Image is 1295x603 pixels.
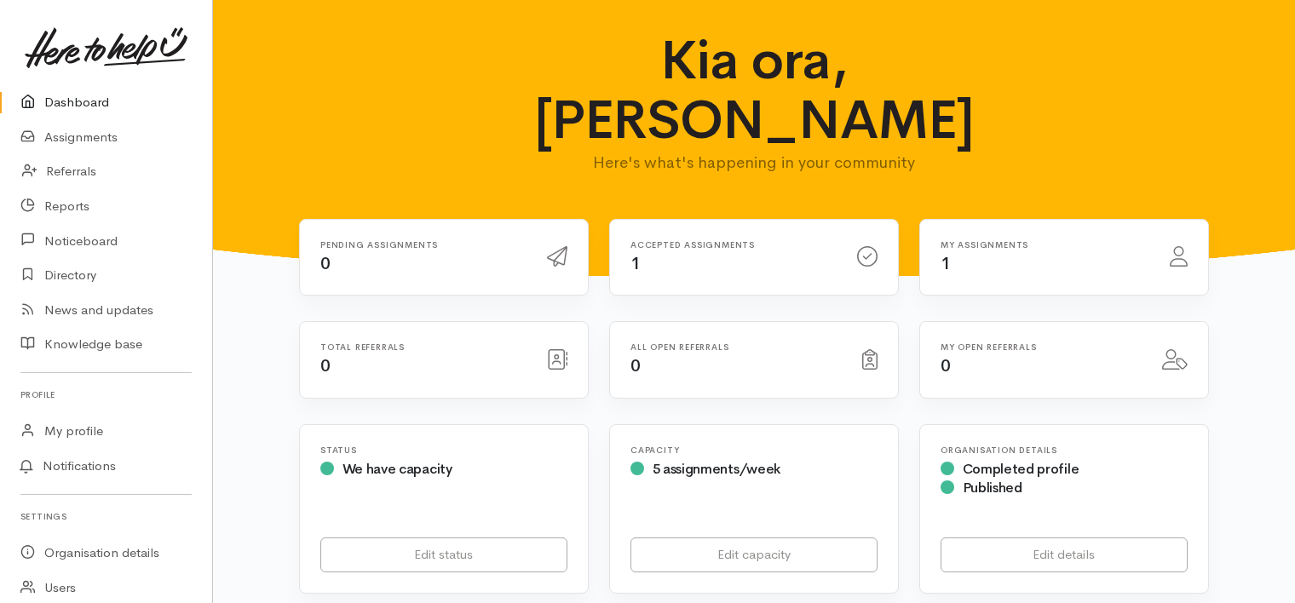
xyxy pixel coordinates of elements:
h6: Settings [20,505,192,528]
h6: My open referrals [941,342,1142,352]
span: 0 [320,355,331,376]
h6: Status [320,445,567,455]
h6: Total referrals [320,342,527,352]
h6: All open referrals [630,342,842,352]
h1: Kia ora, [PERSON_NAME] [504,31,1004,151]
span: 1 [630,253,641,274]
h6: Pending assignments [320,240,527,250]
span: 0 [630,355,641,376]
span: 5 assignments/week [653,460,780,478]
a: Edit details [941,537,1188,572]
a: Edit capacity [630,537,878,572]
span: Completed profile [963,460,1079,478]
span: Published [963,479,1022,497]
a: Edit status [320,537,567,572]
span: 1 [941,253,951,274]
p: Here's what's happening in your community [504,151,1004,175]
h6: My assignments [941,240,1149,250]
h6: Organisation Details [941,445,1188,455]
span: 0 [320,253,331,274]
h6: Accepted assignments [630,240,837,250]
span: 0 [941,355,951,376]
span: We have capacity [342,460,452,478]
h6: Profile [20,383,192,406]
h6: Capacity [630,445,878,455]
